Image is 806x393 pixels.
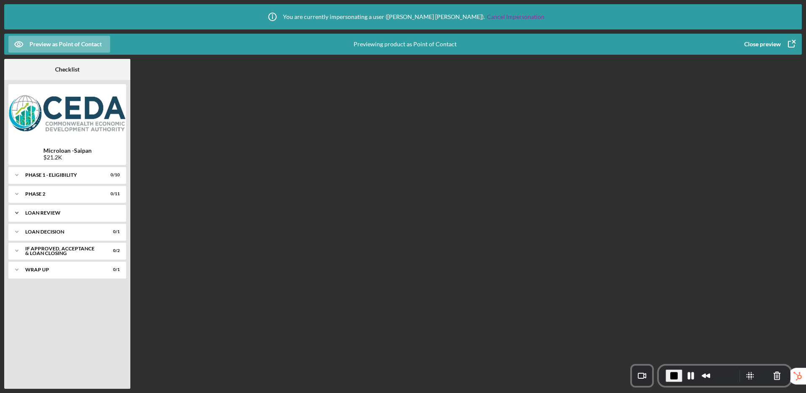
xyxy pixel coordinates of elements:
img: Product logo [8,88,126,139]
div: Preview as Point of Contact [29,36,102,53]
div: You are currently impersonating a user ( [PERSON_NAME] [PERSON_NAME] ). [262,6,544,27]
div: Previewing product as Point of Contact [354,34,457,55]
button: Close preview [736,36,802,53]
b: Checklist [55,66,79,73]
div: Close preview [744,36,781,53]
button: Preview as Point of Contact [8,36,110,53]
b: Microloan -Saipan [43,147,92,154]
div: Loan Review [25,210,116,215]
div: Phase 2 [25,191,99,196]
div: 0 / 2 [105,248,120,253]
div: Wrap up [25,267,99,272]
div: If approved, acceptance & loan closing [25,246,99,256]
a: Cancel Impersonation [487,13,544,20]
div: 0 / 11 [105,191,120,196]
div: Loan decision [25,229,99,234]
div: 0 / 1 [105,229,120,234]
div: Phase 1 - Eligibility [25,173,99,178]
div: $21.2K [43,154,92,161]
div: 0 / 1 [105,267,120,272]
div: 0 / 10 [105,173,120,178]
